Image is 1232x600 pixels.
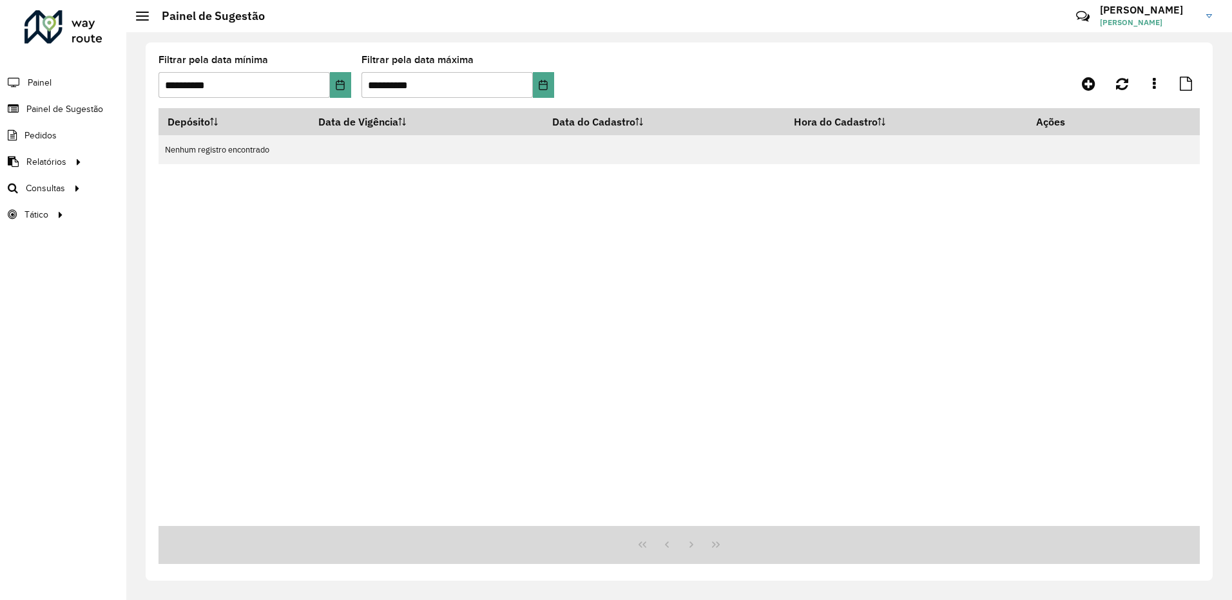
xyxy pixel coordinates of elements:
[159,108,309,135] th: Depósito
[1100,17,1197,28] span: [PERSON_NAME]
[309,108,543,135] th: Data de Vigência
[785,108,1028,135] th: Hora do Cadastro
[361,52,474,68] label: Filtrar pela data máxima
[159,52,268,68] label: Filtrar pela data mínima
[1069,3,1097,30] a: Contato Rápido
[24,129,57,142] span: Pedidos
[28,76,52,89] span: Painel
[24,208,48,221] span: Tático
[533,72,554,98] button: Choose Date
[159,135,1200,164] td: Nenhum registro encontrado
[26,182,65,195] span: Consultas
[330,72,351,98] button: Choose Date
[26,102,103,116] span: Painel de Sugestão
[1028,108,1105,135] th: Ações
[26,155,66,169] span: Relatórios
[544,108,785,135] th: Data do Cadastro
[1100,4,1197,16] h3: [PERSON_NAME]
[149,9,265,23] h2: Painel de Sugestão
